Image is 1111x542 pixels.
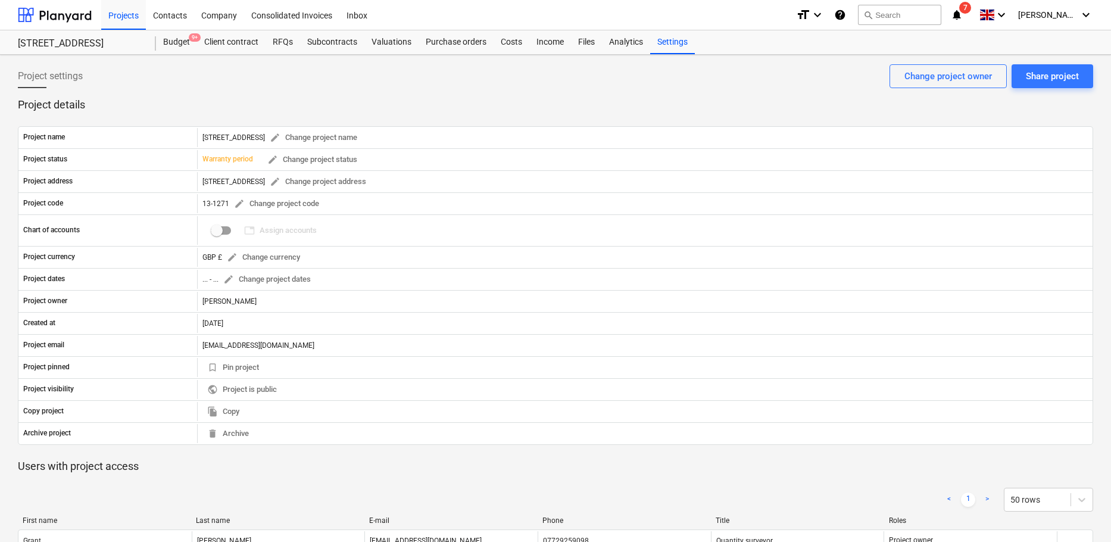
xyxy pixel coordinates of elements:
div: Last name [196,516,360,525]
button: Change project status [263,151,362,169]
a: Costs [494,30,529,54]
span: [PERSON_NAME] [1018,10,1078,20]
button: Change project name [265,129,362,147]
div: [DATE] [197,314,1093,333]
p: Project status [23,154,67,164]
div: ... - ... [202,275,219,284]
div: Change project owner [904,68,992,84]
p: Project currency [23,252,75,262]
a: Client contract [197,30,266,54]
p: Project code [23,198,63,208]
iframe: Chat Widget [1051,485,1111,542]
span: bookmark_border [207,362,218,373]
a: Previous page [942,493,956,507]
button: Copy [202,403,244,421]
div: Budget [156,30,197,54]
div: Income [529,30,571,54]
a: Files [571,30,602,54]
div: [STREET_ADDRESS] [18,38,142,50]
p: Project pinned [23,362,70,372]
p: Project address [23,176,73,186]
a: Next page [980,493,994,507]
i: keyboard_arrow_down [1079,8,1093,22]
a: Page 1 is your current page [961,493,975,507]
div: Title [716,516,879,525]
div: Share project [1026,68,1079,84]
button: Change project owner [890,64,1007,88]
span: Change project code [234,197,319,211]
div: [PERSON_NAME] [197,292,1093,311]
span: Pin project [207,361,259,375]
div: E-mail [369,516,533,525]
p: Project owner [23,296,67,306]
span: edit [227,252,238,263]
span: search [863,10,873,20]
button: Project is public [202,381,282,399]
span: Change project dates [223,273,311,286]
p: Project email [23,340,64,350]
div: Purchase orders [419,30,494,54]
i: Knowledge base [834,8,846,22]
button: Change currency [222,248,305,267]
span: 9+ [189,33,201,42]
span: edit [270,132,280,143]
span: delete [207,428,218,439]
button: Change project dates [219,270,316,289]
i: format_size [796,8,810,22]
a: RFQs [266,30,300,54]
a: Subcontracts [300,30,364,54]
a: Analytics [602,30,650,54]
div: [STREET_ADDRESS] [202,129,362,147]
button: Archive [202,425,254,443]
i: notifications [951,8,963,22]
p: Project name [23,132,65,142]
p: Project details [18,98,1093,112]
span: edit [270,176,280,187]
i: keyboard_arrow_down [994,8,1009,22]
span: edit [234,198,245,209]
p: Users with project access [18,459,1093,474]
div: First name [23,516,186,525]
div: [STREET_ADDRESS] [202,173,371,191]
span: Project settings [18,69,83,83]
p: Archive project [23,428,71,438]
div: 13-1271 [202,195,324,213]
span: Change currency [227,251,300,264]
p: Created at [23,318,55,328]
span: 7 [959,2,971,14]
p: Project dates [23,274,65,284]
button: Change project code [229,195,324,213]
button: Pin project [202,359,264,377]
i: keyboard_arrow_down [810,8,825,22]
button: Share project [1012,64,1093,88]
span: GBP £ [202,253,222,261]
span: Change project address [270,175,366,189]
span: file_copy [207,406,218,417]
button: Change project address [265,173,371,191]
span: edit [267,154,278,165]
p: Project visibility [23,384,74,394]
p: Chart of accounts [23,225,80,235]
span: Change project name [270,131,357,145]
a: Budget9+ [156,30,197,54]
a: Valuations [364,30,419,54]
button: Search [858,5,941,25]
span: Change project status [267,153,357,167]
div: Phone [542,516,706,525]
span: Archive [207,427,249,441]
div: [EMAIL_ADDRESS][DOMAIN_NAME] [197,336,1093,355]
span: Project is public [207,383,277,397]
a: Settings [650,30,695,54]
div: Roles [889,516,1053,525]
span: public [207,384,218,395]
p: Warranty period [202,154,253,164]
